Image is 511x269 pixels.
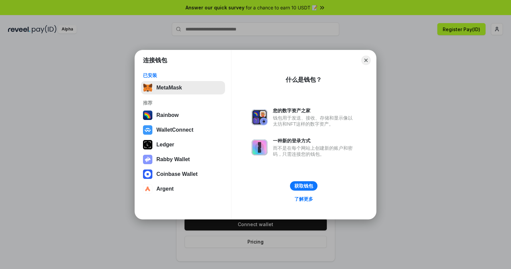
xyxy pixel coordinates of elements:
button: Rabby Wallet [141,153,225,166]
img: svg+xml,%3Csvg%20xmlns%3D%22http%3A%2F%2Fwww.w3.org%2F2000%2Fsvg%22%20width%3D%2228%22%20height%3... [143,140,152,149]
button: MetaMask [141,81,225,94]
div: Rabby Wallet [156,156,190,162]
div: 推荐 [143,100,223,106]
img: svg+xml,%3Csvg%20width%3D%2228%22%20height%3D%2228%22%20viewBox%3D%220%200%2028%2028%22%20fill%3D... [143,184,152,194]
button: Close [361,56,371,65]
img: svg+xml,%3Csvg%20xmlns%3D%22http%3A%2F%2Fwww.w3.org%2F2000%2Fsvg%22%20fill%3D%22none%22%20viewBox... [143,155,152,164]
img: svg+xml,%3Csvg%20width%3D%2228%22%20height%3D%2228%22%20viewBox%3D%220%200%2028%2028%22%20fill%3D... [143,170,152,179]
div: WalletConnect [156,127,194,133]
button: Rainbow [141,109,225,122]
button: Ledger [141,138,225,151]
div: 一种新的登录方式 [273,138,356,144]
a: 了解更多 [290,195,317,203]
img: svg+xml,%3Csvg%20fill%3D%22none%22%20height%3D%2233%22%20viewBox%3D%220%200%2035%2033%22%20width%... [143,83,152,92]
div: 获取钱包 [294,183,313,189]
img: svg+xml,%3Csvg%20width%3D%22120%22%20height%3D%22120%22%20viewBox%3D%220%200%20120%20120%22%20fil... [143,111,152,120]
div: Ledger [156,142,174,148]
div: MetaMask [156,85,182,91]
div: 什么是钱包？ [286,76,322,84]
button: 获取钱包 [290,181,317,191]
div: 而不是在每个网站上创建新的账户和密码，只需连接您的钱包。 [273,145,356,157]
img: svg+xml,%3Csvg%20xmlns%3D%22http%3A%2F%2Fwww.w3.org%2F2000%2Fsvg%22%20fill%3D%22none%22%20viewBox... [251,139,268,155]
button: Argent [141,182,225,196]
div: 您的数字资产之家 [273,108,356,114]
div: 钱包用于发送、接收、存储和显示像以太坊和NFT这样的数字资产。 [273,115,356,127]
img: svg+xml,%3Csvg%20xmlns%3D%22http%3A%2F%2Fwww.w3.org%2F2000%2Fsvg%22%20fill%3D%22none%22%20viewBox... [251,109,268,125]
button: Coinbase Wallet [141,167,225,181]
div: Coinbase Wallet [156,171,198,177]
div: 已安装 [143,72,223,78]
div: Rainbow [156,112,179,118]
div: Argent [156,186,174,192]
div: 了解更多 [294,196,313,202]
img: svg+xml,%3Csvg%20width%3D%2228%22%20height%3D%2228%22%20viewBox%3D%220%200%2028%2028%22%20fill%3D... [143,125,152,135]
h1: 连接钱包 [143,56,167,64]
button: WalletConnect [141,123,225,137]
